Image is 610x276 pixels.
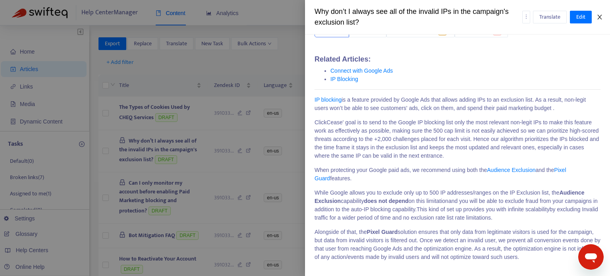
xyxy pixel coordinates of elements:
button: Edit [570,11,592,23]
a: IP Blocking [330,76,358,82]
button: Translate [533,11,567,23]
span: Edit [576,13,585,21]
strong: Pixel Guard [367,229,398,235]
button: Close [594,14,605,21]
a: Audience Exclusion [487,167,535,173]
strong: does not depend [364,198,409,204]
a: IP blocking [315,97,342,103]
div: Why don’t I always see all of the invalid IPs in the campaign's exclusion list? [315,6,522,28]
span: Translate [539,13,560,21]
strong: Audience Exclusion [315,189,585,204]
span: This kind of set up provides you with infinite scalability [417,206,550,212]
span: more [523,14,529,19]
p: Alongside of that, the solution ensures that only data from legitimate visitors is used for the c... [315,228,600,261]
span: and you will be able to exclude fraud from your campaigns in addition to the auto-IP blocking cap... [315,198,598,212]
p: When protecting your Google paid ads, we recommend using both the and the features. [315,166,600,183]
a: Connect with Google Ads [330,68,393,74]
iframe: Button to launch messaging window [578,244,604,270]
p: ClickCease' goal is to send to the Google IP blocking list only the most relevant non-legit IPs t... [315,118,600,160]
span: close [596,14,603,20]
button: more [522,11,530,23]
strong: Related Articles: [315,55,371,63]
p: is a feature provided by Google Ads that allows adding IPs to an exclusion list. As a result, non... [315,96,600,112]
p: While Google allows you to exclude only up to 500 IP addresses/ranges on the IP Exclusion list, t... [315,189,600,222]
